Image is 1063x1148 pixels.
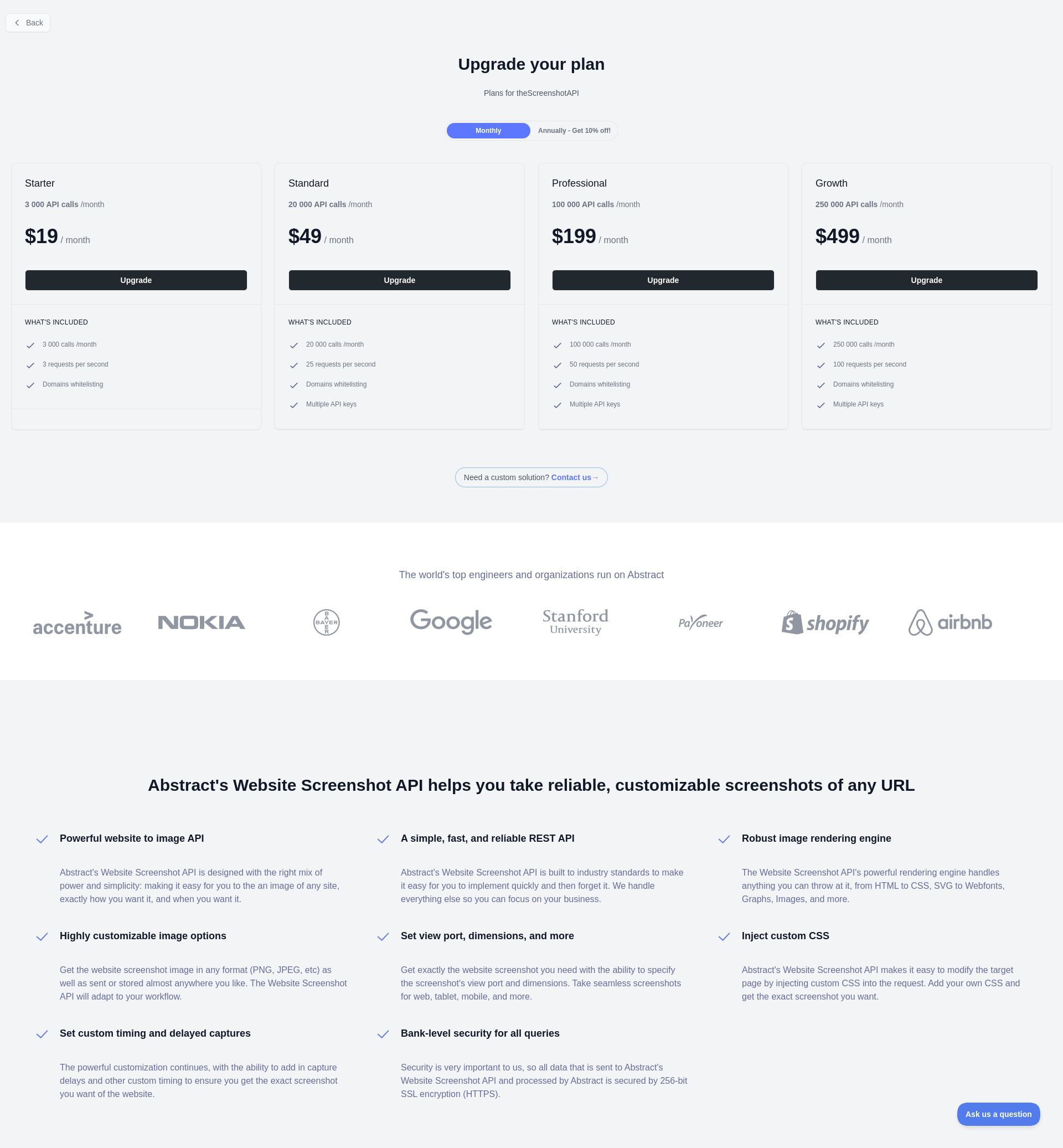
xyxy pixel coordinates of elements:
[816,177,1038,190] h2: Growth
[552,200,614,209] b: 100 000 API calls
[552,225,596,248] span: $ 199
[816,199,904,210] div: / month
[288,177,511,190] h2: Standard
[552,177,775,190] h2: Professional
[816,200,878,209] b: 250 000 API calls
[957,1103,1041,1126] iframe: Toggle Customer Support
[552,199,640,210] div: / month
[816,225,860,248] span: $ 499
